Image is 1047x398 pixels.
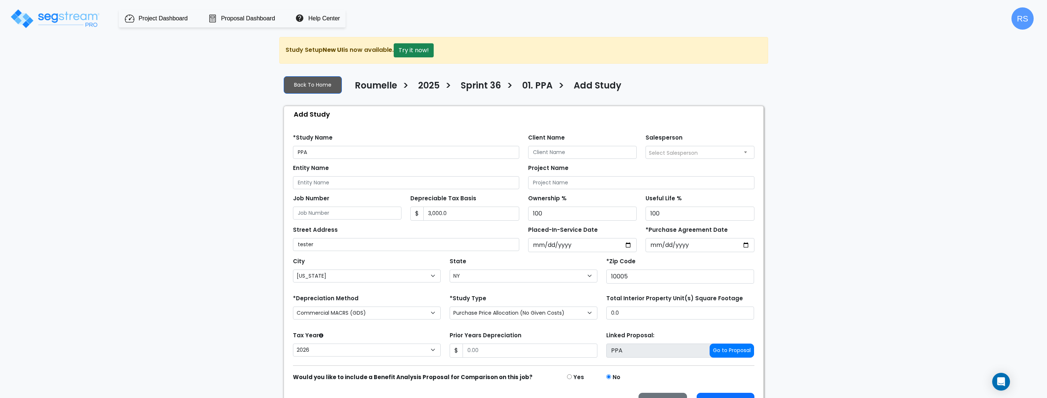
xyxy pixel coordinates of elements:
label: Client Name [528,134,565,142]
div: Study Setup is now available. [279,37,768,64]
h3: > [445,80,451,94]
label: City [293,257,305,266]
label: Salesperson [646,134,683,142]
input: Purchase Date [646,238,754,252]
label: *Study Name [293,134,333,142]
a: Proposal Dashboard [221,14,275,23]
span: Select Salesperson [649,149,698,157]
h4: Add Study [574,80,621,93]
button: Try it now! [394,43,434,57]
span: $ [450,344,463,358]
h4: Roumelle [355,80,397,93]
label: *Zip Code [606,257,636,266]
h4: Sprint 36 [461,80,501,93]
a: Help Center [309,14,340,23]
h4: 2025 [418,80,440,93]
a: 01. PPA [517,80,553,96]
input: Entity Name [293,176,519,189]
input: Project Name [528,176,754,189]
label: Total Interior Property Unit(s) Square Footage [606,294,743,303]
h3: > [558,80,564,94]
div: Add Study [288,106,763,122]
label: State [450,257,466,266]
h4: 01. PPA [522,80,553,93]
input: Job Number [293,207,402,220]
input: Client Name [528,146,637,159]
label: Linked Proposal: [606,331,654,340]
div: Open Intercom Messenger [992,373,1010,391]
label: Placed-In-Service Date [528,226,598,234]
input: Zip Code [606,270,754,284]
strong: Would you like to include a Benefit Analysis Proposal for Comparison on this job? [293,373,533,381]
a: Back To Home [284,76,342,94]
span: RS [1011,7,1034,30]
label: *Depreciation Method [293,294,359,303]
label: Tax Year [293,331,323,340]
input: Useful Life % [646,207,754,221]
a: Project Dashboard [139,14,188,23]
a: Add Study [568,80,621,96]
a: Roumelle [349,80,397,96]
button: Go to Proposal [710,344,754,358]
h3: > [403,80,409,94]
input: 0.00 [463,344,597,358]
label: Yes [573,373,584,382]
label: No [613,373,620,382]
input: Street Address [293,238,519,251]
label: Job Number [293,194,329,203]
input: 0.00 [423,207,519,221]
a: 2025 [413,80,440,96]
input: Ownership % [528,207,637,221]
strong: New UI [323,46,343,54]
input: Study Name [293,146,519,159]
label: Street Address [293,226,338,234]
a: Sprint 36 [455,80,501,96]
label: *Purchase Agreement Date [646,226,728,234]
label: Project Name [528,164,568,173]
label: Useful Life % [646,194,682,203]
span: $ [410,207,424,221]
label: Depreciable Tax Basis [410,194,476,203]
h3: > [507,80,513,94]
label: Prior Years Depreciation [450,331,521,340]
label: *Study Type [450,294,486,303]
img: Logo [10,8,100,29]
input: total square foot [606,307,754,320]
label: Ownership % [528,194,567,203]
label: Entity Name [293,164,329,173]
